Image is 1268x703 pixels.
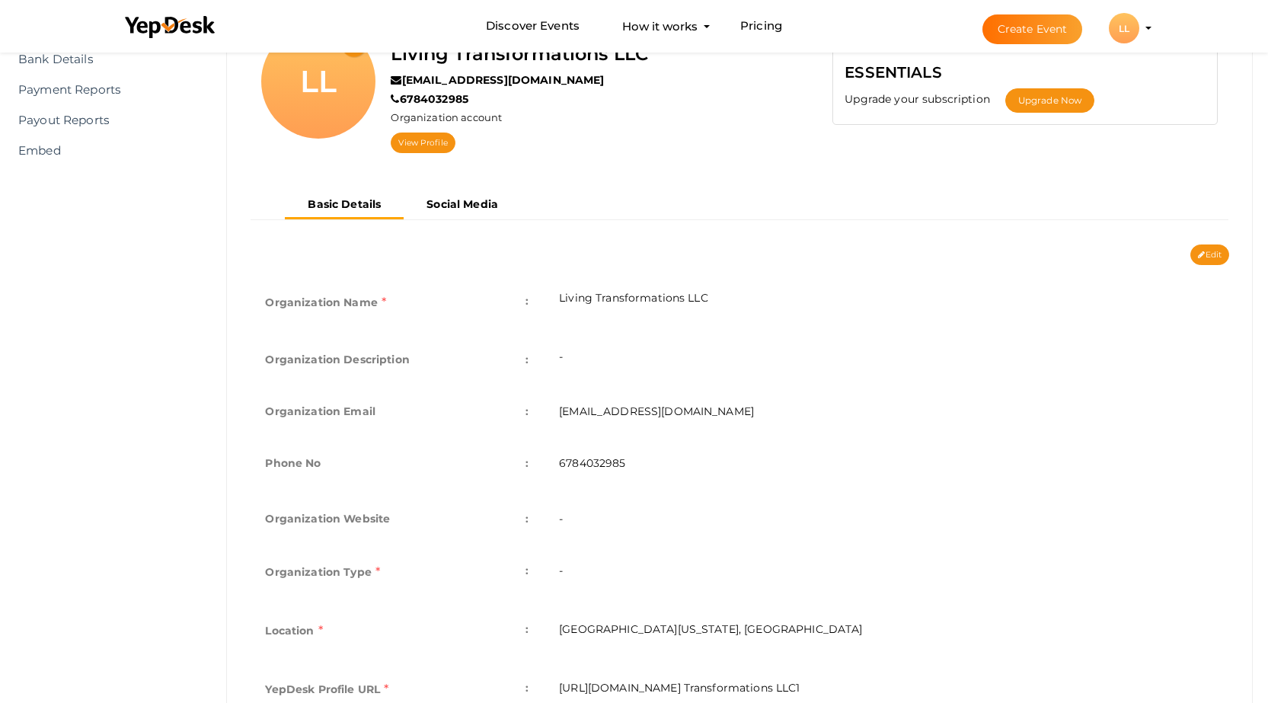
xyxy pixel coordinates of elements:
[250,385,544,437] td: Organization Email
[250,334,544,385] td: Organization Description
[426,197,498,211] b: Social Media
[525,560,529,581] span: :
[525,677,529,698] span: :
[544,603,1229,662] td: [GEOGRAPHIC_DATA][US_STATE], [GEOGRAPHIC_DATA]
[544,385,1229,437] td: [EMAIL_ADDRESS][DOMAIN_NAME]
[486,12,580,40] a: Discover Events
[391,40,648,69] label: Living Transformations LLC
[11,75,200,105] a: Payment Reports
[525,452,529,474] span: :
[525,618,529,640] span: :
[1109,13,1139,43] div: LL
[391,91,468,107] label: 6784032985
[525,290,529,312] span: :
[1109,23,1139,34] profile-pic: LL
[740,12,782,40] a: Pricing
[265,618,322,643] label: Location
[525,508,529,529] span: :
[265,560,380,584] label: Organization Type
[982,14,1083,44] button: Create Event
[404,192,521,217] button: Social Media
[308,197,381,211] b: Basic Details
[265,290,386,315] label: Organization Name
[391,133,455,153] a: View Profile
[250,493,544,545] td: Organization Website
[1104,12,1144,44] button: LL
[544,493,1229,545] td: -
[544,437,1229,493] td: 6784032985
[1005,88,1094,113] button: Upgrade Now
[261,24,375,139] div: LL
[11,105,200,136] a: Payout Reports
[265,677,388,701] label: YepDesk Profile URL
[845,91,1005,107] label: Upgrade your subscription
[11,44,200,75] a: Bank Details
[11,136,200,166] a: Embed
[1190,244,1229,265] button: Edit
[391,110,502,125] label: Organization account
[525,401,529,422] span: :
[525,349,529,370] span: :
[544,275,1229,334] td: Living Transformations LLC
[544,334,1229,385] td: -
[618,12,702,40] button: How it works
[265,452,321,474] label: Phone No
[845,60,941,85] label: ESSENTIALS
[391,72,604,88] label: [EMAIL_ADDRESS][DOMAIN_NAME]
[544,545,1229,603] td: -
[285,192,404,219] button: Basic Details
